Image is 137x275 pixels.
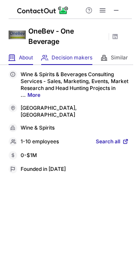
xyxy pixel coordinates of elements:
[111,54,128,61] span: Similar
[17,5,69,15] img: ContactOut v5.3.10
[21,105,129,118] div: [GEOGRAPHIC_DATA], [GEOGRAPHIC_DATA]
[21,166,129,173] div: Founded in [DATE]
[21,71,129,99] p: Wine & Spirits & Beverages Consulting Services - Sales, Marketing, Events, Market Research and He...
[28,26,106,46] h1: OneBev - One Beverage
[96,138,129,146] a: Search all
[9,26,26,43] img: 5acf6560292c34cb6df33c9f02868f05
[21,138,59,146] p: 1-10 employees
[21,124,129,132] div: Wine & Spirits
[52,54,92,61] span: Decision makers
[96,138,120,146] span: Search all
[27,92,40,98] a: More
[19,54,33,61] span: About
[21,152,129,160] div: 0-$1M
